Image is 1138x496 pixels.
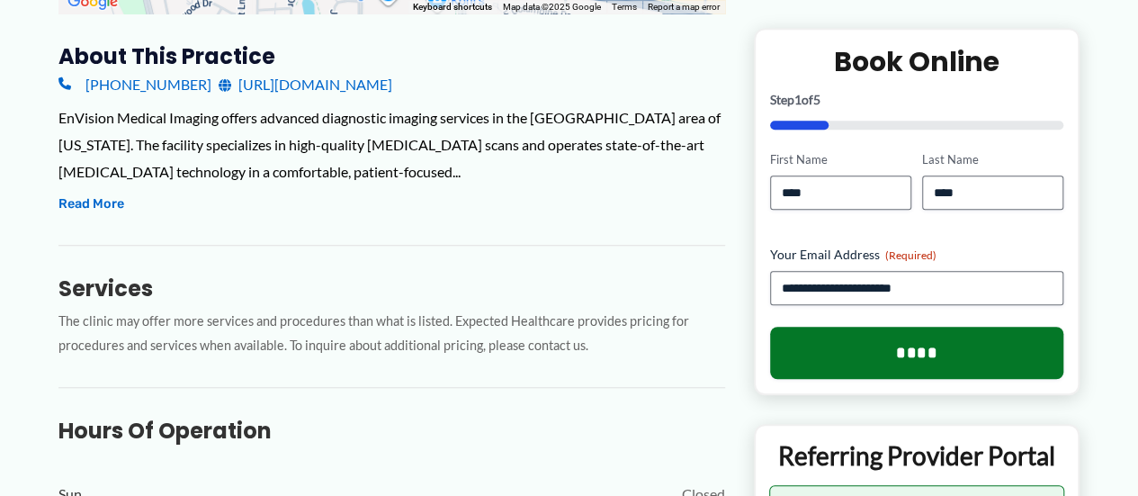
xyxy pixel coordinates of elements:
[58,275,725,302] h3: Services
[58,417,725,445] h3: Hours of Operation
[648,2,720,12] a: Report a map error
[58,104,725,185] div: EnVision Medical Imaging offers advanced diagnostic imaging services in the [GEOGRAPHIC_DATA] are...
[922,152,1063,169] label: Last Name
[794,93,802,108] span: 1
[813,93,820,108] span: 5
[770,95,1064,107] p: Step of
[612,2,637,12] a: Terms (opens in new tab)
[769,440,1065,473] p: Referring Provider Portal
[770,247,1064,265] label: Your Email Address
[58,71,211,98] a: [PHONE_NUMBER]
[885,249,936,263] span: (Required)
[413,1,492,14] button: Keyboard shortcuts
[219,71,392,98] a: [URL][DOMAIN_NAME]
[58,42,725,70] h3: About this practice
[770,152,911,169] label: First Name
[503,2,601,12] span: Map data ©2025 Google
[770,45,1064,80] h2: Book Online
[58,194,124,215] button: Read More
[58,310,725,358] p: The clinic may offer more services and procedures than what is listed. Expected Healthcare provid...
